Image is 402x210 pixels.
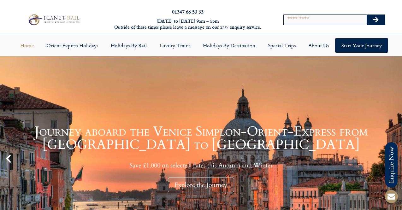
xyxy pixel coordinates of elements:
div: Previous slide [3,153,14,164]
nav: Menu [3,38,399,53]
a: Holidays by Rail [104,38,153,53]
a: Luxury Trains [153,38,197,53]
img: Planet Rail Train Holidays Logo [26,13,81,26]
button: Search [367,15,385,25]
a: Special Trips [262,38,302,53]
a: Holidays by Destination [197,38,262,53]
a: About Us [302,38,335,53]
h1: Journey aboard the Venice Simplon-Orient-Express from [GEOGRAPHIC_DATA] to [GEOGRAPHIC_DATA] [16,125,386,151]
a: Start your Journey [335,38,388,53]
a: Home [14,38,40,53]
div: Explore the Journey [168,178,234,192]
a: Orient Express Holidays [40,38,104,53]
h6: [DATE] to [DATE] 9am – 5pm Outside of these times please leave a message on our 24/7 enquiry serv... [109,18,267,30]
a: 01347 66 53 33 [172,8,204,15]
p: Save £1,000 on selected dates this Autumn and Winter [16,161,386,169]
